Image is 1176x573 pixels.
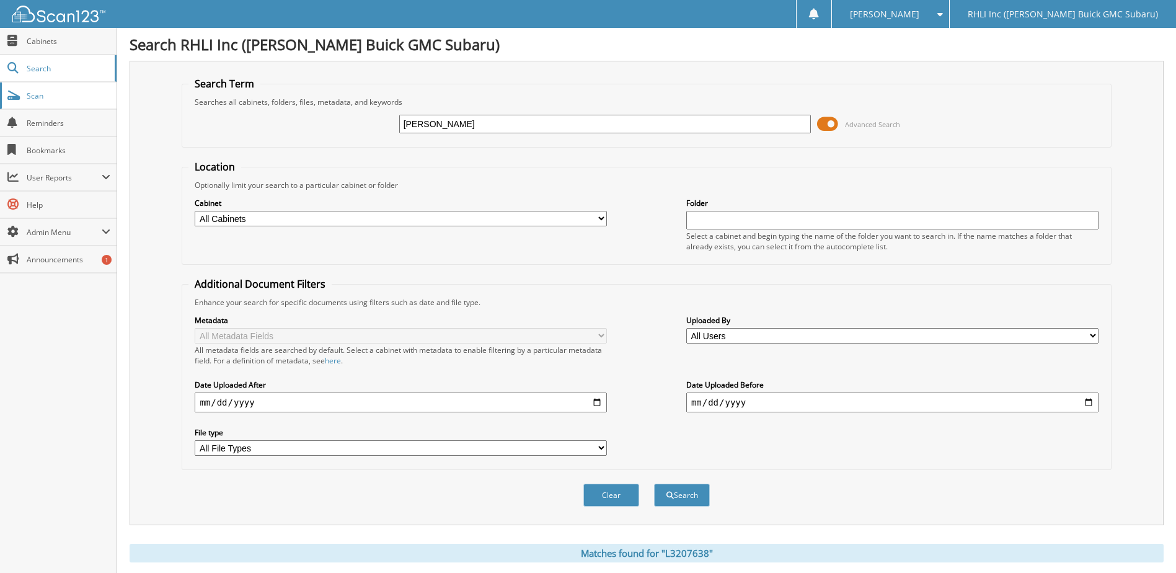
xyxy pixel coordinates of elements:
span: Announcements [27,254,110,265]
label: Cabinet [195,198,607,208]
input: start [195,393,607,412]
span: Reminders [27,118,110,128]
div: Enhance your search for specific documents using filters such as date and file type. [188,297,1104,308]
span: User Reports [27,172,102,183]
label: File type [195,427,607,438]
div: Optionally limit your search to a particular cabinet or folder [188,180,1104,190]
label: Metadata [195,315,607,326]
label: Folder [686,198,1099,208]
h1: Search RHLI Inc ([PERSON_NAME] Buick GMC Subaru) [130,34,1164,55]
label: Date Uploaded Before [686,380,1099,390]
span: [PERSON_NAME] [850,11,919,18]
div: Select a cabinet and begin typing the name of the folder you want to search in. If the name match... [686,231,1099,252]
span: Cabinets [27,36,110,47]
div: 1 [102,255,112,265]
button: Search [654,484,710,507]
img: scan123-logo-white.svg [12,6,105,22]
a: here [325,355,341,366]
span: Scan [27,91,110,101]
span: Advanced Search [845,120,900,129]
input: end [686,393,1099,412]
label: Date Uploaded After [195,380,607,390]
span: Search [27,63,108,74]
legend: Additional Document Filters [188,277,332,291]
div: Searches all cabinets, folders, files, metadata, and keywords [188,97,1104,107]
span: RHLI Inc ([PERSON_NAME] Buick GMC Subaru) [968,11,1158,18]
div: All metadata fields are searched by default. Select a cabinet with metadata to enable filtering b... [195,345,607,366]
span: Bookmarks [27,145,110,156]
button: Clear [583,484,639,507]
span: Help [27,200,110,210]
div: Matches found for "L3207638" [130,544,1164,562]
legend: Location [188,160,241,174]
span: Admin Menu [27,227,102,238]
legend: Search Term [188,77,260,91]
label: Uploaded By [686,315,1099,326]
